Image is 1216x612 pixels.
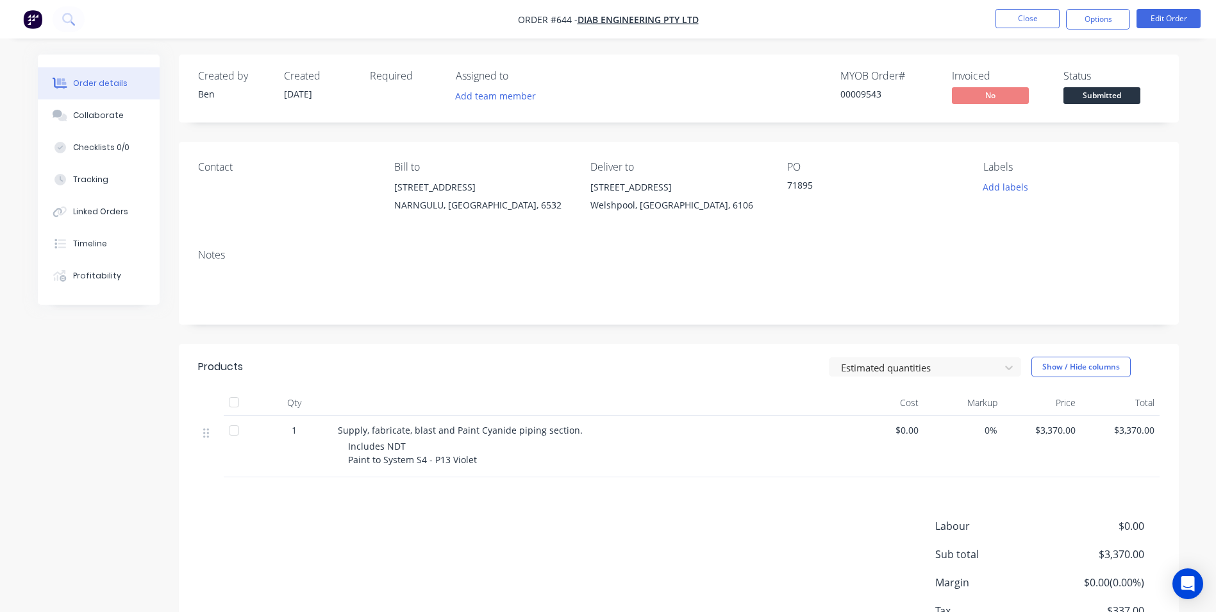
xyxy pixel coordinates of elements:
[1003,390,1081,416] div: Price
[38,132,160,164] button: Checklists 0/0
[1081,390,1160,416] div: Total
[284,70,354,82] div: Created
[38,196,160,228] button: Linked Orders
[198,249,1160,261] div: Notes
[38,260,160,292] button: Profitability
[1063,70,1160,82] div: Status
[23,10,42,29] img: Factory
[845,390,924,416] div: Cost
[590,196,766,214] div: Welshpool, [GEOGRAPHIC_DATA], 6106
[73,142,129,153] div: Checklists 0/0
[935,518,1049,534] span: Labour
[73,270,121,282] div: Profitability
[198,161,374,173] div: Contact
[448,87,542,105] button: Add team member
[73,110,124,121] div: Collaborate
[929,423,997,437] span: 0%
[1031,357,1131,377] button: Show / Hide columns
[1063,87,1140,106] button: Submitted
[456,87,543,105] button: Add team member
[578,13,699,26] a: DIAB ENGINEERING PTY LTD
[1066,9,1130,30] button: Options
[787,161,963,173] div: PO
[1172,568,1203,599] div: Open Intercom Messenger
[1137,9,1201,28] button: Edit Order
[38,164,160,196] button: Tracking
[394,178,570,196] div: [STREET_ADDRESS]
[73,238,107,250] div: Timeline
[983,161,1159,173] div: Labels
[73,78,128,89] div: Order details
[840,87,937,101] div: 00009543
[952,87,1029,103] span: No
[590,161,766,173] div: Deliver to
[456,70,584,82] div: Assigned to
[924,390,1003,416] div: Markup
[1049,547,1144,562] span: $3,370.00
[38,228,160,260] button: Timeline
[370,70,440,82] div: Required
[935,575,1049,590] span: Margin
[198,70,269,82] div: Created by
[952,70,1048,82] div: Invoiced
[394,178,570,219] div: [STREET_ADDRESS]NARNGULU, [GEOGRAPHIC_DATA], 6532
[38,67,160,99] button: Order details
[394,196,570,214] div: NARNGULU, [GEOGRAPHIC_DATA], 6532
[38,99,160,132] button: Collaborate
[73,206,128,217] div: Linked Orders
[292,423,297,437] span: 1
[976,178,1035,196] button: Add labels
[787,178,947,196] div: 71895
[840,70,937,82] div: MYOB Order #
[1008,423,1076,437] span: $3,370.00
[1049,518,1144,534] span: $0.00
[590,178,766,196] div: [STREET_ADDRESS]
[590,178,766,219] div: [STREET_ADDRESS]Welshpool, [GEOGRAPHIC_DATA], 6106
[284,88,312,100] span: [DATE]
[1086,423,1154,437] span: $3,370.00
[995,9,1060,28] button: Close
[851,423,919,437] span: $0.00
[348,440,477,466] span: Includes NDT Paint to System S4 - P13 Violet
[198,359,243,375] div: Products
[1049,575,1144,590] span: $0.00 ( 0.00 %)
[935,547,1049,562] span: Sub total
[256,390,333,416] div: Qty
[394,161,570,173] div: Bill to
[198,87,269,101] div: Ben
[518,13,578,26] span: Order #644 -
[73,174,108,185] div: Tracking
[338,424,583,436] span: Supply, fabricate, blast and Paint Cyanide piping section.
[1063,87,1140,103] span: Submitted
